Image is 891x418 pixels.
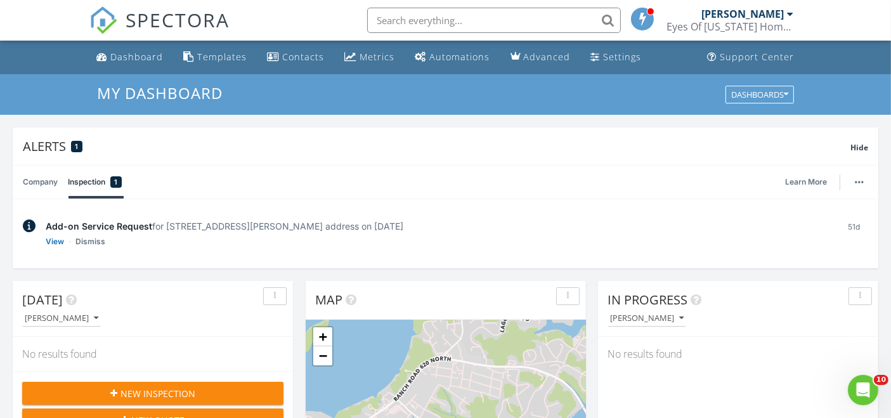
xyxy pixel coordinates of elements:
[360,51,395,63] div: Metrics
[785,176,835,188] a: Learn More
[855,181,864,183] img: ellipsis-632cfdd7c38ec3a7d453.svg
[46,221,152,232] span: Add-on Service Request
[505,46,576,69] a: Advanced
[115,176,118,188] span: 1
[608,291,687,308] span: In Progress
[608,310,686,327] button: [PERSON_NAME]
[89,17,230,44] a: SPECTORA
[667,20,794,33] div: Eyes Of Texas Home Inspections
[702,8,784,20] div: [PERSON_NAME]
[315,291,342,308] span: Map
[725,86,794,103] button: Dashboards
[586,46,647,69] a: Settings
[524,51,571,63] div: Advanced
[703,46,800,69] a: Support Center
[850,142,868,153] span: Hide
[263,46,330,69] a: Contacts
[111,51,164,63] div: Dashboard
[340,46,400,69] a: Metrics
[22,310,101,327] button: [PERSON_NAME]
[604,51,642,63] div: Settings
[313,346,332,365] a: Zoom out
[367,8,621,33] input: Search everything...
[120,387,195,400] span: New Inspection
[25,314,98,323] div: [PERSON_NAME]
[179,46,252,69] a: Templates
[126,6,230,33] span: SPECTORA
[848,375,878,405] iframe: Intercom live chat
[89,6,117,34] img: The Best Home Inspection Software - Spectora
[13,337,293,371] div: No results found
[23,138,850,155] div: Alerts
[46,219,829,233] div: for [STREET_ADDRESS][PERSON_NAME] address on [DATE]
[720,51,795,63] div: Support Center
[68,166,122,199] a: Inspection
[46,235,64,248] a: View
[874,375,888,385] span: 10
[97,82,223,103] span: My Dashboard
[283,51,325,63] div: Contacts
[313,327,332,346] a: Zoom in
[198,51,247,63] div: Templates
[410,46,495,69] a: Automations (Basic)
[75,235,105,248] a: Dismiss
[92,46,169,69] a: Dashboard
[23,219,36,233] img: info-2c025b9f2229fc06645a.svg
[22,382,283,405] button: New Inspection
[75,142,79,151] span: 1
[23,166,58,199] a: Company
[22,291,63,308] span: [DATE]
[598,337,878,371] div: No results found
[610,314,684,323] div: [PERSON_NAME]
[731,90,788,99] div: Dashboards
[430,51,490,63] div: Automations
[840,219,868,248] div: 51d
